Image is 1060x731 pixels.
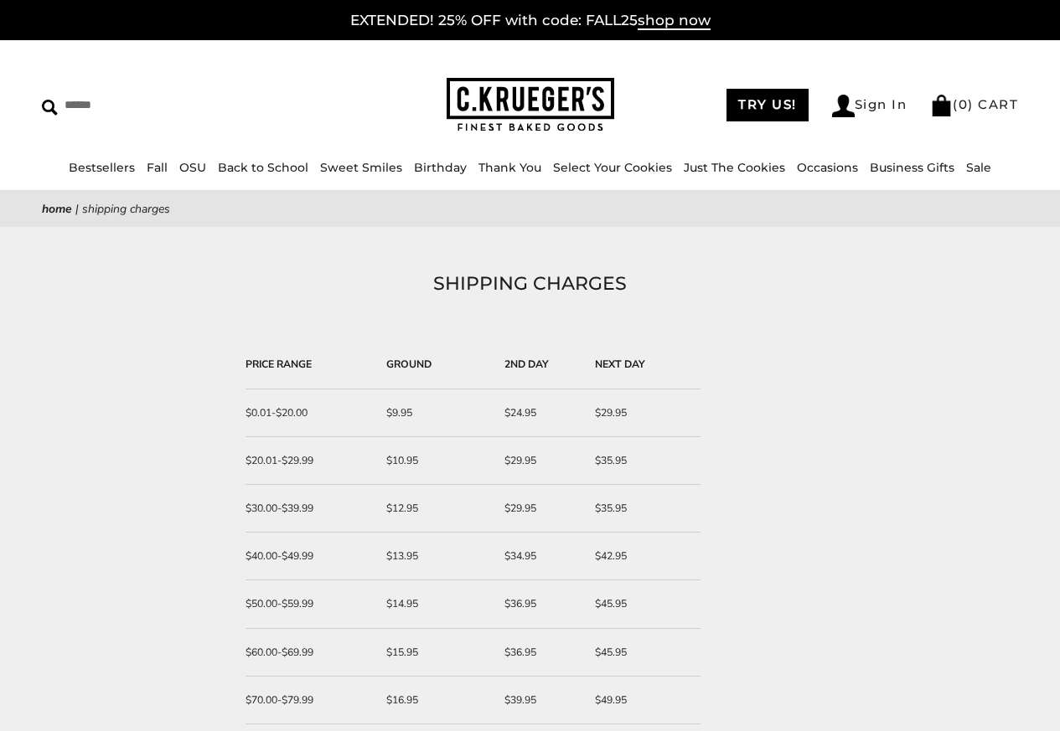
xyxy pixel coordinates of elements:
img: Search [42,100,58,116]
td: $70.00-$79.99 [246,677,378,724]
td: $35.95 [587,485,701,533]
a: Home [42,201,72,217]
span: SHIPPING CHARGES [82,201,170,217]
td: $29.95 [496,437,586,485]
input: Search [42,92,266,118]
td: $16.95 [378,677,496,724]
td: $50.00-$59.99 [246,580,378,628]
td: $12.95 [378,485,496,533]
td: $29.95 [587,389,701,437]
a: Bestsellers [69,160,135,175]
a: Select Your Cookies [553,160,672,175]
a: Fall [147,160,168,175]
td: $15.95 [378,629,496,677]
span: $20.01-$29.99 [246,454,313,467]
img: Bag [930,95,953,116]
a: Back to School [218,160,308,175]
td: $36.95 [496,629,586,677]
div: $30.00-$39.99 [246,500,370,517]
td: $40.00-$49.99 [246,533,378,580]
td: $39.95 [496,677,586,724]
a: Sale [966,160,991,175]
h1: SHIPPING CHARGES [67,269,993,299]
a: OSU [179,160,206,175]
td: $36.95 [496,580,586,628]
strong: 2ND DAY [504,358,549,371]
a: Just The Cookies [684,160,785,175]
a: Sweet Smiles [320,160,402,175]
img: Account [832,95,855,117]
td: $9.95 [378,389,496,437]
a: (0) CART [930,96,1018,112]
td: $0.01-$20.00 [246,389,378,437]
span: 0 [959,96,969,112]
a: Occasions [797,160,858,175]
strong: GROUND [386,358,432,371]
td: $14.95 [378,580,496,628]
strong: PRICE RANGE [246,358,312,371]
a: Business Gifts [870,160,954,175]
span: | [75,201,79,217]
a: Sign In [832,95,907,117]
td: $60.00-$69.99 [246,629,378,677]
img: C.KRUEGER'S [447,78,614,132]
td: $24.95 [496,389,586,437]
td: $35.95 [587,437,701,485]
a: Thank You [478,160,541,175]
nav: breadcrumbs [42,199,1018,219]
td: $34.95 [496,533,586,580]
td: $13.95 [378,533,496,580]
a: EXTENDED! 25% OFF with code: FALL25shop now [350,12,711,30]
td: $49.95 [587,677,701,724]
td: $29.95 [496,485,586,533]
strong: NEXT DAY [595,358,645,371]
td: $10.95 [378,437,496,485]
a: TRY US! [726,89,809,121]
td: $45.95 [587,580,701,628]
td: $42.95 [587,533,701,580]
span: shop now [638,12,711,30]
a: Birthday [414,160,467,175]
td: $45.95 [587,629,701,677]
